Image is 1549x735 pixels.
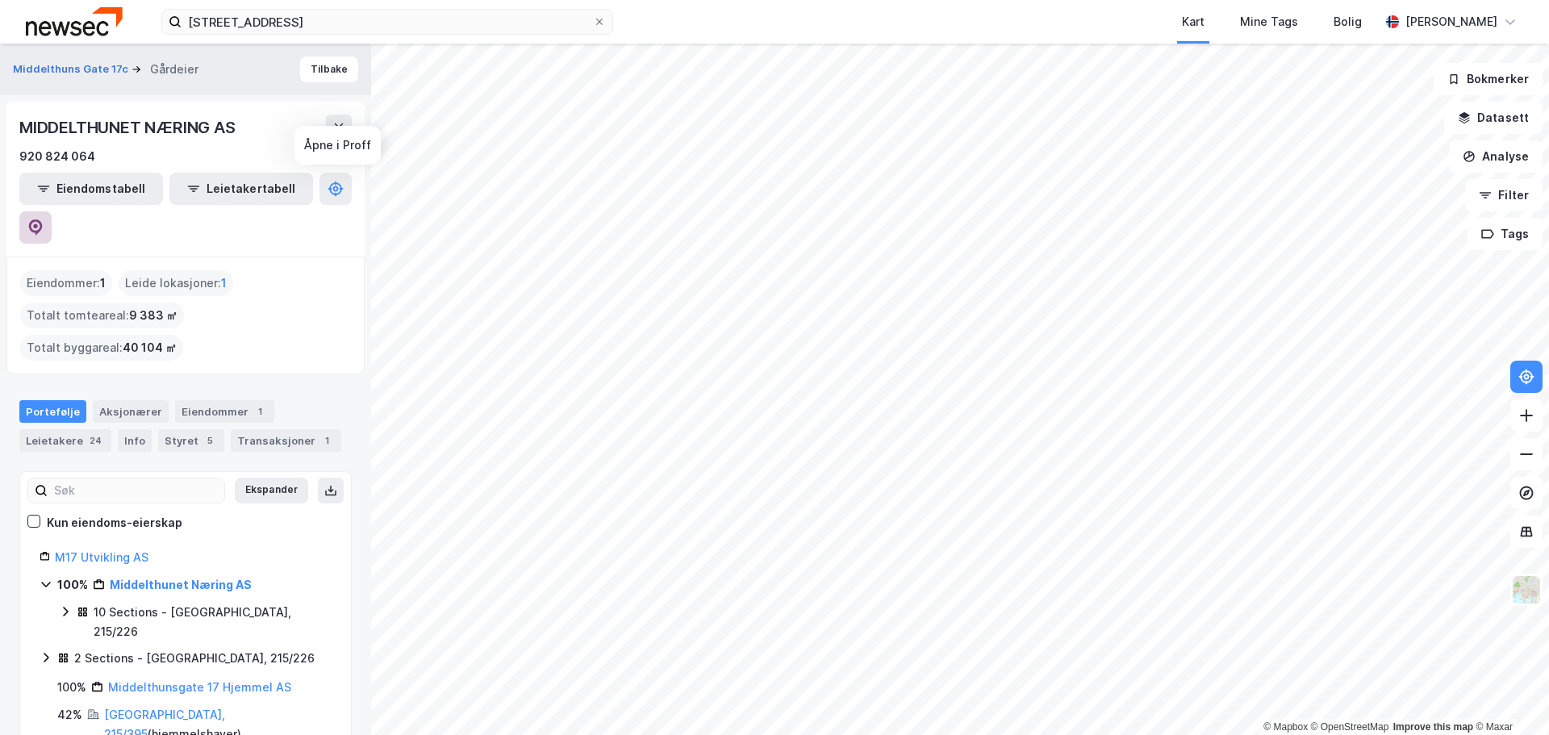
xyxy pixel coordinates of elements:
[175,400,274,423] div: Eiendommer
[48,478,224,503] input: Søk
[1405,12,1497,31] div: [PERSON_NAME]
[1334,12,1362,31] div: Bolig
[1311,721,1389,733] a: OpenStreetMap
[1434,63,1543,95] button: Bokmerker
[13,61,132,77] button: Middelthuns Gate 17c
[19,173,163,205] button: Eiendomstabell
[20,303,184,328] div: Totalt tomteareal :
[55,550,148,564] a: M17 Utvikling AS
[86,432,105,449] div: 24
[47,513,182,532] div: Kun eiendoms-eierskap
[93,400,169,423] div: Aksjonærer
[129,306,177,325] span: 9 383 ㎡
[100,274,106,293] span: 1
[19,400,86,423] div: Portefølje
[202,432,218,449] div: 5
[1240,12,1298,31] div: Mine Tags
[108,680,291,694] a: Middelthunsgate 17 Hjemmel AS
[110,578,252,591] a: Middelthunet Næring AS
[74,649,315,668] div: 2 Sections - [GEOGRAPHIC_DATA], 215/226
[1182,12,1205,31] div: Kart
[57,575,88,595] div: 100%
[94,603,332,641] div: 10 Sections - [GEOGRAPHIC_DATA], 215/226
[1449,140,1543,173] button: Analyse
[1468,218,1543,250] button: Tags
[19,147,95,166] div: 920 824 064
[1511,574,1542,605] img: Z
[1468,658,1549,735] iframe: Chat Widget
[123,338,177,357] span: 40 104 ㎡
[20,335,183,361] div: Totalt byggareal :
[1465,179,1543,211] button: Filter
[300,56,358,82] button: Tilbake
[57,678,86,697] div: 100%
[118,429,152,452] div: Info
[19,115,239,140] div: MIDDELTHUNET NÆRING AS
[119,270,233,296] div: Leide lokasjoner :
[20,270,112,296] div: Eiendommer :
[1263,721,1308,733] a: Mapbox
[221,274,227,293] span: 1
[26,7,123,35] img: newsec-logo.f6e21ccffca1b3a03d2d.png
[57,705,82,725] div: 42%
[19,429,111,452] div: Leietakere
[1393,721,1473,733] a: Improve this map
[231,429,341,452] div: Transaksjoner
[1444,102,1543,134] button: Datasett
[319,432,335,449] div: 1
[252,403,268,420] div: 1
[169,173,313,205] button: Leietakertabell
[150,60,198,79] div: Gårdeier
[182,10,593,34] input: Søk på adresse, matrikkel, gårdeiere, leietakere eller personer
[158,429,224,452] div: Styret
[235,478,308,503] button: Ekspander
